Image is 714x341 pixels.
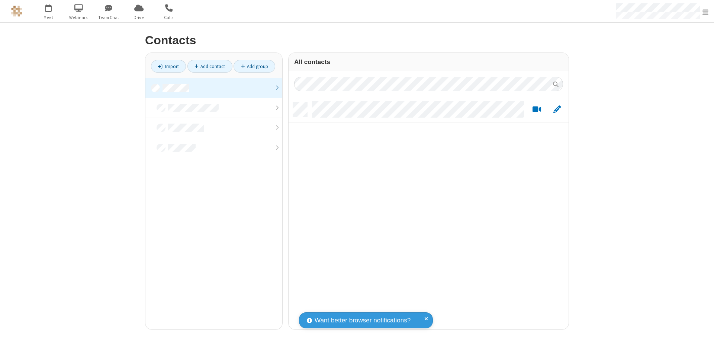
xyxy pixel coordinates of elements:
button: Start a video meeting [530,105,544,114]
button: Edit [550,105,564,114]
h3: All contacts [294,58,563,66]
div: grid [289,97,569,329]
span: Webinars [65,14,93,21]
a: Import [151,60,186,73]
span: Meet [35,14,62,21]
span: Want better browser notifications? [315,316,411,325]
span: Team Chat [95,14,123,21]
h2: Contacts [145,34,569,47]
a: Add contact [187,60,232,73]
span: Drive [125,14,153,21]
a: Add group [234,60,275,73]
img: QA Selenium DO NOT DELETE OR CHANGE [11,6,22,17]
span: Calls [155,14,183,21]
